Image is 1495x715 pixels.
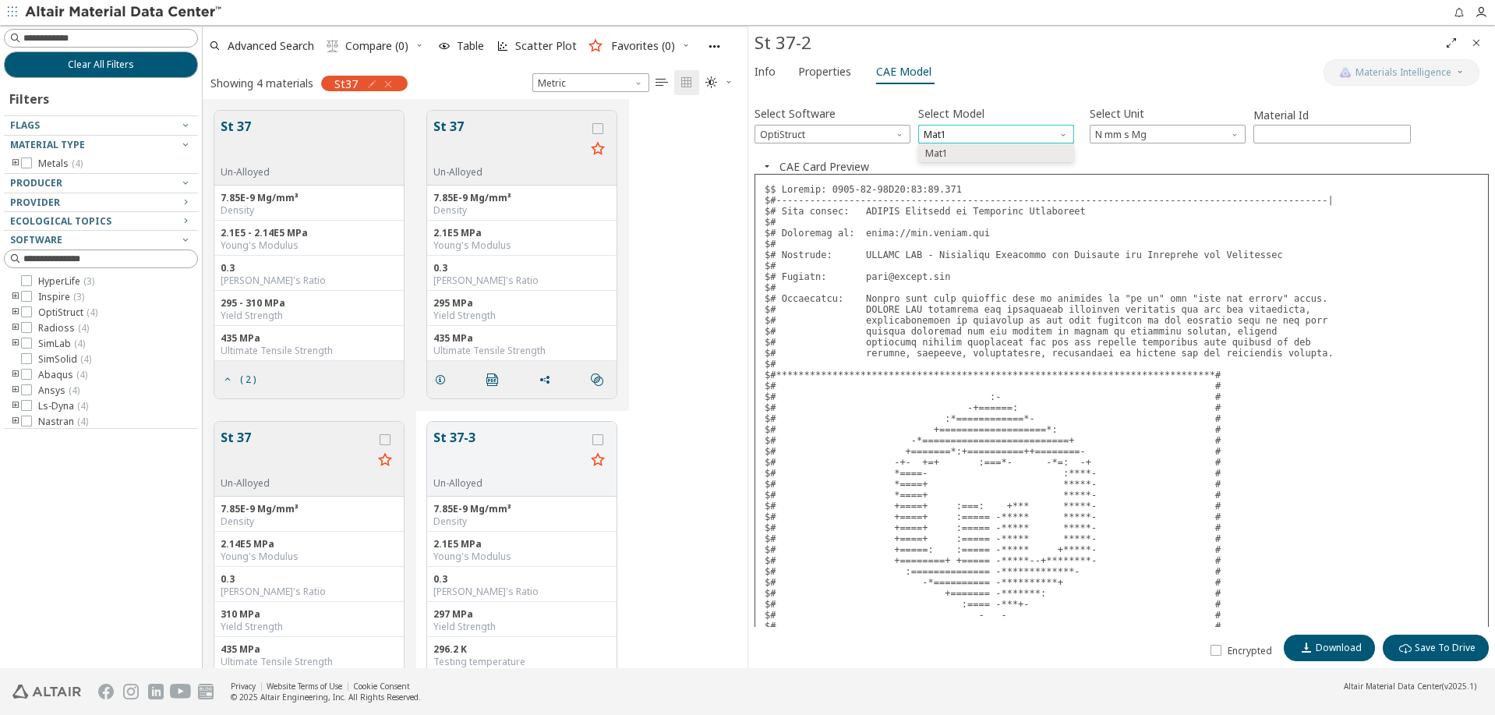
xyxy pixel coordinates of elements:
button: Ecological Topics [4,212,198,231]
div: [PERSON_NAME]'s Ratio [221,274,398,287]
i: toogle group [10,322,21,334]
button: Share [532,364,564,395]
span: ( 4 ) [76,368,87,381]
div: Unit [1090,125,1246,143]
button: St 37 [221,428,373,477]
div: (v2025.1) [1344,681,1476,692]
span: Nastran [38,416,88,428]
span: CAE Model [876,59,931,84]
input: Start Number [1254,126,1410,143]
button: Full Screen [1439,30,1464,55]
div: 435 MPa [221,332,398,345]
span: Mat1 [918,125,1074,143]
i: toogle group [10,384,21,397]
button: Clear All Filters [4,51,198,78]
button: Details [427,364,460,395]
label: Select Model [918,102,984,125]
span: ( 4 ) [74,337,85,350]
div: Ultimate Tensile Strength [433,345,610,357]
div: Density [221,515,398,528]
div: Density [433,204,610,217]
span: ( 2 ) [240,375,256,384]
span: St37 [334,76,358,90]
span: Clear All Filters [68,58,134,71]
div: 7.85E-9 Mg/mm³ [433,503,610,515]
div: Yield Strength [433,310,610,322]
span: Software [10,233,62,246]
span: Producer [10,176,62,189]
span: Ls-Dyna [38,400,88,412]
div: Un-Alloyed [433,166,585,179]
button: St 37 [221,117,270,166]
i: toogle group [10,369,21,381]
div: Un-Alloyed [221,166,270,179]
button: Material Type [4,136,198,154]
div: [PERSON_NAME]'s Ratio [221,586,398,598]
img: Altair Material Data Center [25,5,224,20]
button: Save To Drive [1383,635,1489,661]
div: Young's Modulus [221,550,398,563]
span: ( 3 ) [83,274,94,288]
button: Favorite [585,137,610,162]
span: ( 4 ) [78,321,89,334]
span: Table [457,41,484,51]
div: © 2025 Altair Engineering, Inc. All Rights Reserved. [231,692,421,703]
div: 2.1E5 MPa [433,538,610,550]
span: Properties [798,59,851,84]
span: ( 4 ) [77,399,88,412]
div: Filters [4,78,57,115]
button: Close [1464,30,1489,55]
div: Yield Strength [221,310,398,322]
div: 2.1E5 MPa [433,227,610,239]
div: Unit System [532,73,649,92]
span: Altair Material Data Center [1344,681,1442,692]
i: toogle group [10,416,21,428]
div: Un-Alloyed [221,477,373,490]
div: 7.85E-9 Mg/mm³ [221,192,398,204]
span: ( 4 ) [80,352,91,366]
img: Altair Engineering [12,685,81,699]
i: toogle group [10,306,21,319]
label: Select Software [755,102,836,125]
a: Privacy [231,681,256,692]
div: 2.1E5 - 2.14E5 MPa [221,227,398,239]
div: 435 MPa [433,332,610,345]
a: Website Terms of Use [267,681,342,692]
span: N mm s Mg [1090,125,1246,143]
i:  [656,76,668,89]
i: toogle group [10,400,21,412]
button: PDF Download [479,364,512,395]
label: Select Unit [1090,102,1144,125]
span: ( 4 ) [87,306,97,319]
i: toogle group [10,291,21,303]
span: SimSolid [38,353,91,366]
div: 435 MPa [221,643,398,656]
div: Yield Strength [433,621,610,633]
button: ( 2 ) [214,364,263,395]
div: Yield Strength [221,621,398,633]
button: Favorite [585,448,610,473]
div: Young's Modulus [221,239,398,252]
span: Ecological Topics [10,214,111,228]
div: grid [203,99,747,668]
i:  [680,76,693,89]
span: Metric [532,73,649,92]
span: HyperLife [38,275,94,288]
span: Ansys [38,384,80,397]
button: Provider [4,193,198,212]
span: ( 4 ) [69,384,80,397]
span: Materials Intelligence [1355,66,1451,79]
button: Flags [4,116,198,135]
div: 0.3 [433,573,610,586]
i:  [591,373,603,386]
span: ( 4 ) [77,415,88,428]
div: St 37-2 [755,30,1439,55]
div: 295 MPa [433,297,610,310]
div: 295 - 310 MPa [221,297,398,310]
div: 7.85E-9 Mg/mm³ [433,192,610,204]
i:  [705,76,718,89]
button: Table View [649,70,674,95]
button: Similar search [584,364,617,395]
div: Density [221,204,398,217]
button: St 37 [433,117,585,166]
